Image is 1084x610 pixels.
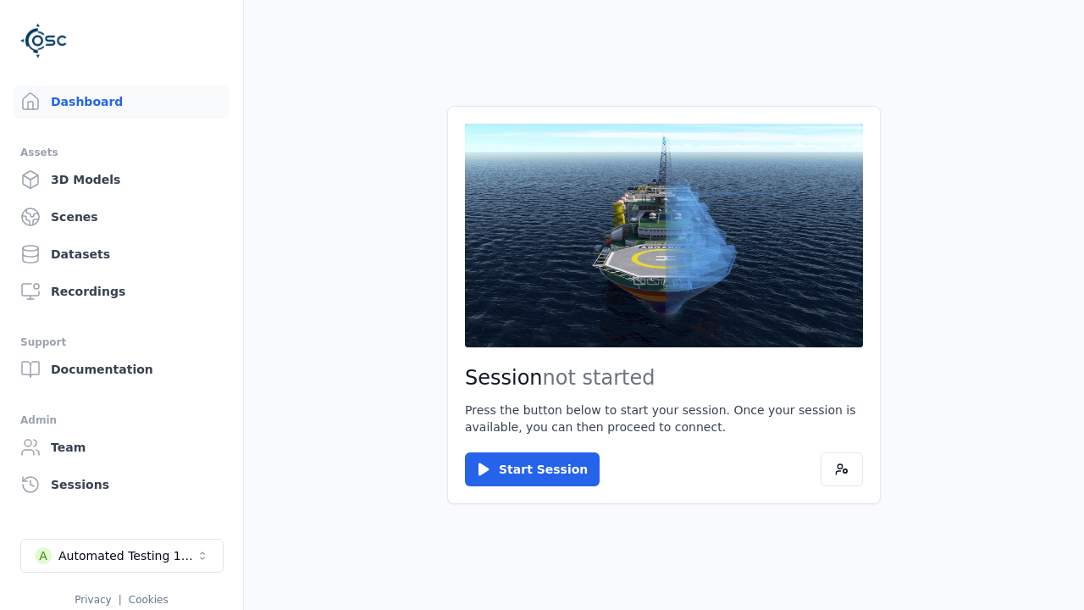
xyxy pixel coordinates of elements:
a: Documentation [14,352,230,386]
p: Press the button below to start your session. Once your session is available, you can then procee... [465,402,863,435]
a: Team [14,430,230,464]
button: Select a workspace [20,539,224,573]
span: | [119,594,122,606]
div: A [35,547,52,564]
a: Recordings [14,274,230,308]
div: Admin [20,410,223,430]
a: Dashboard [14,85,230,119]
div: Support [20,332,223,352]
a: Privacy [75,594,111,606]
a: 3D Models [14,163,230,197]
div: Assets [20,142,223,163]
span: not started [543,366,655,390]
button: Start Session [465,452,600,486]
div: Automated Testing 1 - Playwright [58,547,196,564]
a: Datasets [14,237,230,271]
a: Scenes [14,200,230,234]
img: Logo [20,17,68,64]
a: Sessions [14,468,230,502]
h2: Session [465,364,863,391]
a: Cookies [129,594,169,606]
